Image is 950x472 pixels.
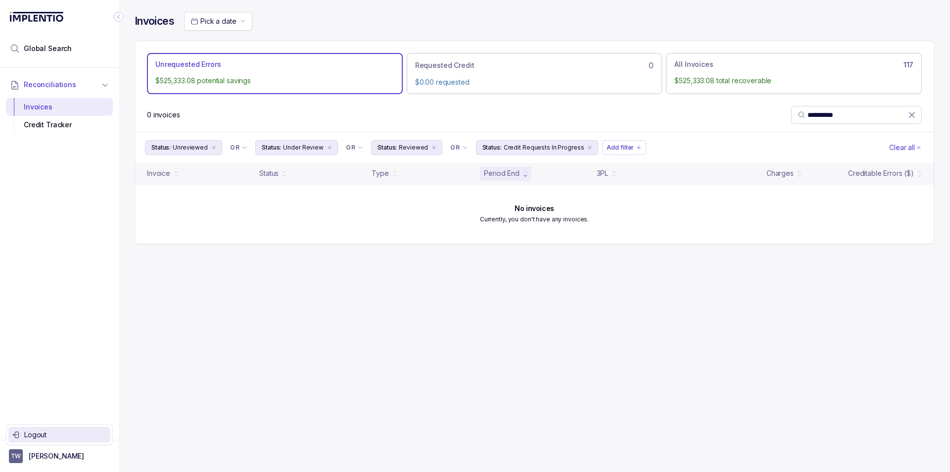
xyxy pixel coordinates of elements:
button: Filter Chip Connector undefined [226,141,251,155]
div: Remaining page entries [147,110,180,120]
p: OR [230,144,239,152]
p: Requested Credit [415,60,475,70]
p: Reviewed [399,143,428,153]
span: User initials [9,449,23,463]
button: User initials[PERSON_NAME] [9,449,110,463]
div: Invoice [147,168,170,178]
div: Type [372,168,388,178]
span: Pick a date [200,17,236,25]
div: Period End [484,168,520,178]
p: OR [450,144,460,152]
p: Status: [151,143,171,153]
p: Status: [378,143,397,153]
div: Credit Tracker [14,116,105,134]
button: Filter Chip Under Review [255,140,338,155]
p: Unrequested Errors [155,59,221,69]
search: Date Range Picker [190,16,236,26]
li: Filter Chip Connector undefined [346,144,363,152]
p: Currently, you don't have any invoices. [480,214,589,224]
div: Reconciliations [6,96,113,136]
p: Under Review [283,143,324,153]
button: Filter Chip Connector undefined [342,141,367,155]
span: Reconciliations [24,80,76,90]
h4: Invoices [135,14,174,28]
p: Unreviewed [173,143,208,153]
button: Filter Chip Add filter [602,140,646,155]
div: 3PL [597,168,609,178]
p: $0.00 requested [415,77,654,87]
div: remove content [326,144,333,152]
button: Date Range Picker [184,12,252,31]
div: remove content [210,144,218,152]
div: Status [259,168,279,178]
ul: Action Tab Group [147,53,922,94]
button: Filter Chip Credit Requests In Progress [476,140,599,155]
p: Status: [482,143,502,153]
p: 0 invoices [147,110,180,120]
span: Global Search [24,44,72,53]
div: Invoices [14,98,105,116]
h6: 117 [903,61,913,69]
div: remove content [430,144,438,152]
button: Clear Filters [887,140,924,155]
div: 0 [415,59,654,71]
p: Add filter [607,143,634,153]
p: Status: [262,143,281,153]
p: Clear all [889,143,915,153]
p: OR [346,144,355,152]
p: $525,333.08 potential savings [155,76,394,86]
div: remove content [586,144,594,152]
ul: Filter Group [145,140,887,155]
p: $525,333.08 total recoverable [674,76,913,86]
button: Filter Chip Reviewed [371,140,442,155]
li: Filter Chip Connector undefined [230,144,247,152]
div: Collapse Icon [113,11,125,23]
p: [PERSON_NAME] [29,451,84,461]
button: Filter Chip Unreviewed [145,140,222,155]
button: Reconciliations [6,74,113,96]
div: Charges [766,168,794,178]
button: Filter Chip Connector undefined [446,141,472,155]
li: Filter Chip Connector undefined [450,144,468,152]
h6: No invoices [515,205,554,212]
p: Credit Requests In Progress [504,143,584,153]
p: All Invoices [674,59,713,69]
div: Creditable Errors ($) [848,168,914,178]
p: Logout [24,430,106,440]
